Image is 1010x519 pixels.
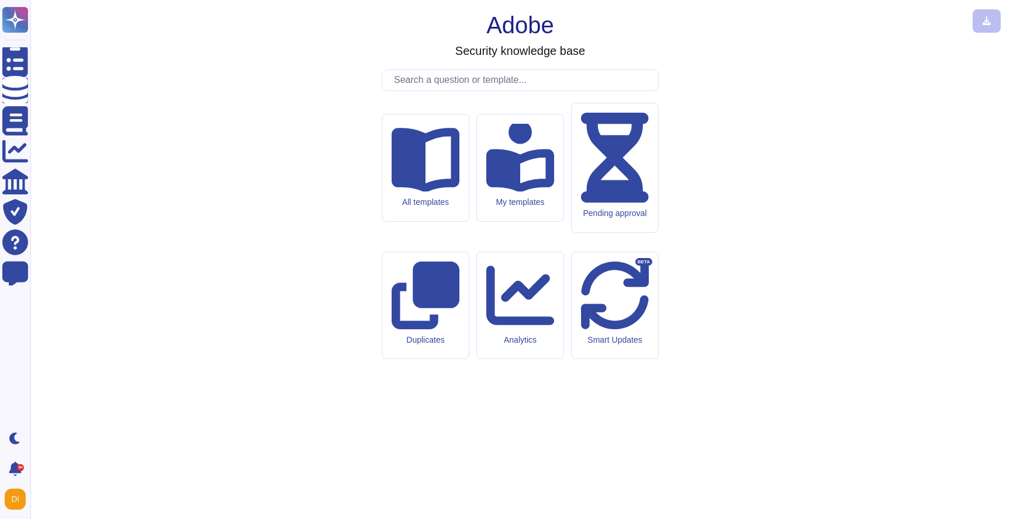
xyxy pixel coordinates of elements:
div: My templates [486,197,554,207]
div: Analytics [486,335,554,345]
div: Smart Updates [581,335,649,345]
div: All templates [392,197,459,207]
h1: Adobe [486,11,554,39]
div: Duplicates [392,335,459,345]
h3: Security knowledge base [455,44,585,58]
button: user [2,486,34,512]
img: user [5,489,26,510]
div: BETA [635,258,652,266]
div: Pending approval [581,208,649,218]
div: 9+ [17,464,24,471]
input: Search a question or template... [388,70,658,90]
